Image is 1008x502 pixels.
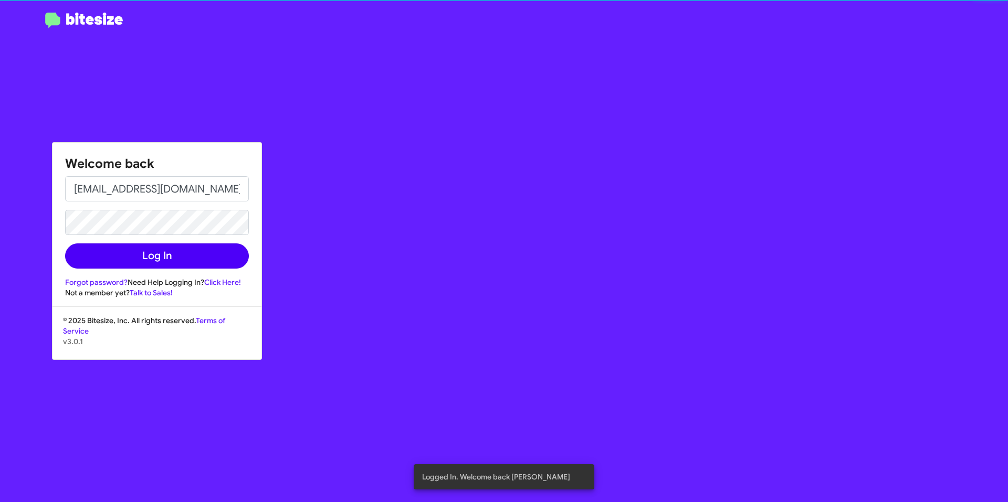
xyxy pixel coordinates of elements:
[204,277,241,287] a: Click Here!
[65,155,249,172] h1: Welcome back
[65,277,128,287] a: Forgot password?
[65,277,249,287] div: Need Help Logging In?
[422,472,570,482] span: Logged In. Welcome back [PERSON_NAME]
[65,243,249,269] button: Log In
[52,315,261,359] div: © 2025 Bitesize, Inc. All rights reserved.
[65,287,249,298] div: Not a member yet?
[130,288,173,297] a: Talk to Sales!
[63,336,251,347] p: v3.0.1
[65,176,249,201] input: Email address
